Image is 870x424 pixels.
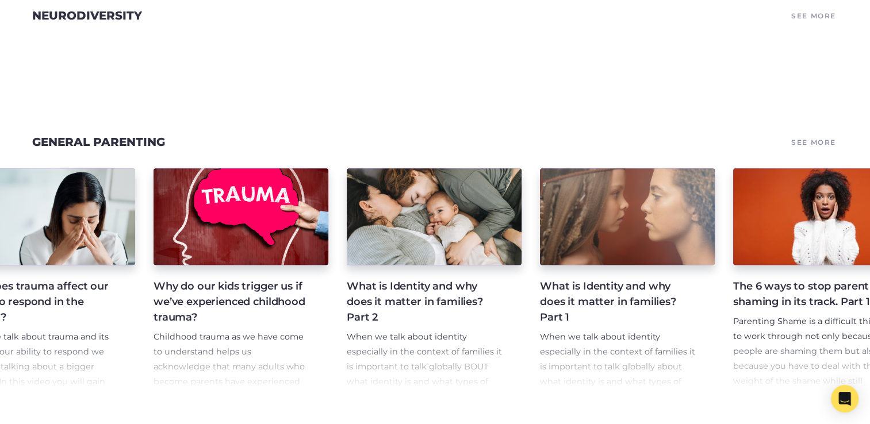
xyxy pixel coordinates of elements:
a: What is Identity and why does it matter in families? Part 1 When we talk about identity especiall... [540,168,715,389]
div: Open Intercom Messenger [831,385,858,413]
a: Neurodiversity [32,9,142,22]
h4: What is Identity and why does it matter in families? Part 1 [540,279,696,325]
a: General Parenting [32,135,165,149]
a: Why do our kids trigger us if we’ve experienced childhood trauma? Childhood trauma as we have com... [154,168,328,389]
h4: Why do our kids trigger us if we’ve experienced childhood trauma? [154,279,310,325]
a: What is Identity and why does it matter in families? Part 2 When we talk about identity especiall... [347,168,522,389]
a: See More [789,134,838,150]
a: See More [789,7,838,24]
h4: What is Identity and why does it matter in families? Part 2 [347,279,503,325]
